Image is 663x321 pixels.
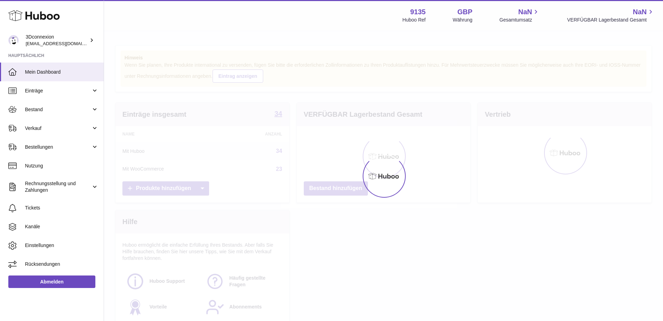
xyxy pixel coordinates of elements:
span: Nutzung [25,163,98,169]
span: Tickets [25,205,98,211]
span: Kanäle [25,223,98,230]
span: Mein Dashboard [25,69,98,75]
span: Rechnungsstellung und Zahlungen [25,180,91,194]
span: Einstellungen [25,242,98,249]
div: 3Dconnexion [26,34,88,47]
span: Verkauf [25,125,91,132]
span: Bestand [25,106,91,113]
span: [EMAIL_ADDRESS][DOMAIN_NAME] [26,41,102,46]
span: NaN [633,7,647,17]
span: Bestellungen [25,144,91,150]
strong: GBP [457,7,472,17]
strong: 9135 [410,7,426,17]
span: VERFÜGBAR Lagerbestand Gesamt [567,17,655,23]
span: Rücksendungen [25,261,98,267]
span: NaN [518,7,532,17]
div: Huboo Ref [403,17,426,23]
span: Einträge [25,88,91,94]
span: Gesamtumsatz [499,17,540,23]
a: NaN VERFÜGBAR Lagerbestand Gesamt [567,7,655,23]
a: Abmelden [8,275,95,288]
div: Währung [453,17,473,23]
img: order_eu@3dconnexion.com [8,35,19,46]
a: NaN Gesamtumsatz [499,7,540,23]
